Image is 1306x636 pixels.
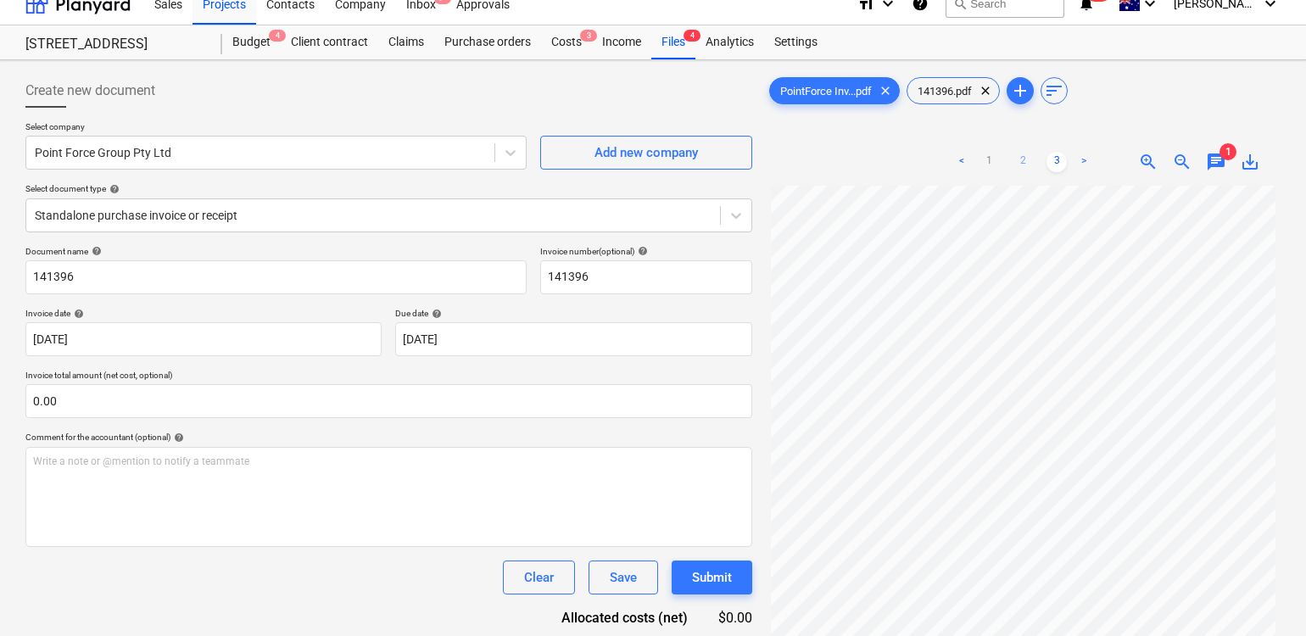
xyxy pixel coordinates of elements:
div: 141396.pdf [907,77,1000,104]
div: Document name [25,246,527,257]
span: sort [1044,81,1064,101]
span: 3 [580,30,597,42]
span: PointForce Inv...pdf [770,85,882,98]
p: Select company [25,121,527,136]
span: Create new document [25,81,155,101]
span: help [70,309,84,319]
div: [STREET_ADDRESS] [25,36,202,53]
a: Income [592,25,651,59]
a: Page 3 is your current page [1046,152,1067,172]
a: Purchase orders [434,25,541,59]
span: clear [875,81,896,101]
a: Analytics [695,25,764,59]
span: 4 [684,30,700,42]
span: zoom_out [1172,152,1192,172]
input: Invoice date not specified [25,322,382,356]
button: Save [589,561,658,594]
div: Comment for the accountant (optional) [25,432,752,443]
span: chat [1206,152,1226,172]
div: Allocated costs (net) [532,608,715,628]
div: Select document type [25,183,752,194]
span: save_alt [1240,152,1260,172]
div: Files [651,25,695,59]
a: Page 2 [1013,152,1033,172]
a: Previous page [952,152,972,172]
span: help [88,246,102,256]
span: 1 [1219,143,1236,160]
button: Submit [672,561,752,594]
div: Invoice date [25,308,382,319]
iframe: Chat Widget [1221,555,1306,636]
div: Costs [541,25,592,59]
span: help [170,432,184,443]
div: Clear [524,566,554,589]
input: Invoice total amount (net cost, optional) [25,384,752,418]
div: Invoice number (optional) [540,246,752,257]
button: Add new company [540,136,752,170]
p: Invoice total amount (net cost, optional) [25,370,752,384]
a: Page 1 [979,152,999,172]
div: $0.00 [715,608,752,628]
a: Budget4 [222,25,281,59]
span: 141396.pdf [907,85,982,98]
a: Claims [378,25,434,59]
span: help [106,184,120,194]
a: Files4 [651,25,695,59]
span: clear [975,81,996,101]
input: Due date not specified [395,322,751,356]
button: Clear [503,561,575,594]
a: Costs3 [541,25,592,59]
input: Document name [25,260,527,294]
span: add [1010,81,1030,101]
div: Add new company [594,142,698,164]
a: Client contract [281,25,378,59]
div: Save [610,566,637,589]
div: Budget [222,25,281,59]
div: Submit [692,566,732,589]
div: Due date [395,308,751,319]
a: Next page [1074,152,1094,172]
span: help [634,246,648,256]
span: zoom_in [1138,152,1158,172]
span: help [428,309,442,319]
div: PointForce Inv...pdf [769,77,900,104]
input: Invoice number [540,260,752,294]
span: 4 [269,30,286,42]
a: Settings [764,25,828,59]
